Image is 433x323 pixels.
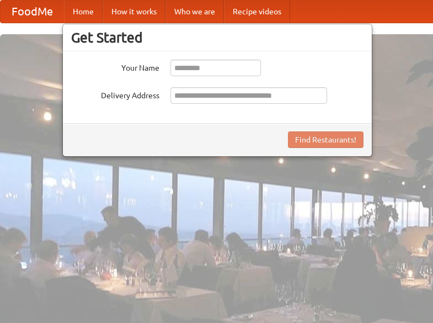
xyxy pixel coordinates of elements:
[64,1,103,23] a: Home
[71,29,363,46] h3: Get Started
[288,131,363,148] button: Find Restaurants!
[103,1,165,23] a: How it works
[71,60,159,73] label: Your Name
[1,1,64,23] a: FoodMe
[165,1,224,23] a: Who we are
[71,87,159,101] label: Delivery Address
[224,1,290,23] a: Recipe videos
